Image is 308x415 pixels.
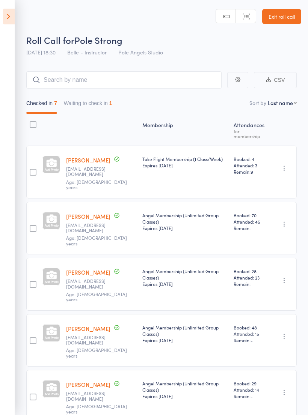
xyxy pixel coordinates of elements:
[66,166,115,177] small: keeleyfernando@gmail.com
[26,96,57,114] button: Checked in7
[234,162,266,168] span: Attended: 3
[74,34,122,46] span: Pole Strong
[234,168,266,175] span: Remain:
[66,212,110,220] a: [PERSON_NAME]
[142,393,228,399] div: Expires [DATE]
[262,9,301,24] a: Exit roll call
[118,48,163,56] span: Pole Angels Studio
[234,380,266,386] span: Booked: 29
[234,324,266,331] span: Booked: 48
[109,100,112,106] div: 1
[251,225,253,231] span: -
[142,281,228,287] div: Expires [DATE]
[66,156,110,164] a: [PERSON_NAME]
[142,380,228,399] div: Angel Membership (Unlimited Group Classes)
[66,278,115,289] small: youngfeather26@gmail.com
[142,225,228,231] div: Expires [DATE]
[142,268,228,287] div: Angel Membership (Unlimited Group Classes)
[67,48,107,56] span: Belle - Instructor
[66,335,115,346] small: lauranicholls71@gmail.com
[66,268,110,276] a: [PERSON_NAME]
[234,225,266,231] span: Remain:
[234,212,266,218] span: Booked: 70
[66,391,115,401] small: melissagittins@hotmail.com
[234,337,266,343] span: Remain:
[142,162,228,168] div: Expires [DATE]
[251,168,253,175] span: 9
[26,48,56,56] span: [DATE] 18:30
[234,393,266,399] span: Remain:
[268,99,293,107] div: Last name
[231,117,269,142] div: Atten­dances
[66,223,115,233] small: prattr981@gmail.com
[234,268,266,274] span: Booked: 28
[254,72,297,88] button: CSV
[234,129,266,138] div: for membership
[54,100,57,106] div: 7
[251,337,253,343] span: -
[251,393,253,399] span: -
[66,179,127,190] span: Age: [DEMOGRAPHIC_DATA] years
[234,156,266,162] span: Booked: 4
[26,34,74,46] span: Roll Call for
[66,403,127,415] span: Age: [DEMOGRAPHIC_DATA] years
[66,235,127,246] span: Age: [DEMOGRAPHIC_DATA] years
[142,324,228,343] div: Angel Membership (Unlimited Group Classes)
[66,325,110,332] a: [PERSON_NAME]
[234,281,266,287] span: Remain:
[66,380,110,388] a: [PERSON_NAME]
[142,212,228,231] div: Angel Membership (Unlimited Group Classes)
[234,274,266,281] span: Attended: 23
[66,291,127,302] span: Age: [DEMOGRAPHIC_DATA] years
[66,347,127,358] span: Age: [DEMOGRAPHIC_DATA] years
[142,337,228,343] div: Expires [DATE]
[251,281,253,287] span: -
[234,218,266,225] span: Attended: 45
[64,96,112,114] button: Waiting to check in1
[249,99,266,107] label: Sort by
[234,386,266,393] span: Attended: 14
[139,117,231,142] div: Membership
[234,331,266,337] span: Attended: 15
[26,71,222,89] input: Search by name
[142,156,228,168] div: Take Flight Membership (1 Class/Week)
